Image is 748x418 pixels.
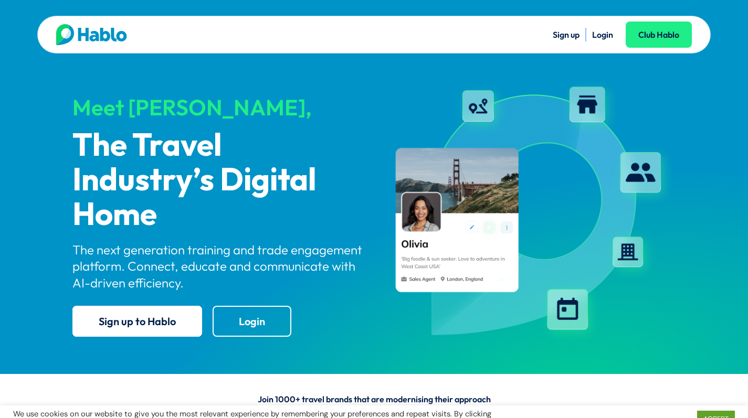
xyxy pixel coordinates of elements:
[553,29,580,40] a: Sign up
[592,29,613,40] a: Login
[72,306,202,337] a: Sign up to Hablo
[72,242,365,291] p: The next generation training and trade engagement platform. Connect, educate and communicate with...
[383,78,676,346] img: hablo-profile-image
[56,24,127,45] img: Hablo logo main 2
[72,129,365,233] p: The Travel Industry’s Digital Home
[72,95,365,120] div: Meet [PERSON_NAME],
[258,394,491,417] span: Join 1000+ travel brands that are modernising their approach to trade engagement on Hablo
[213,306,291,337] a: Login
[626,22,692,48] a: Club Hablo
